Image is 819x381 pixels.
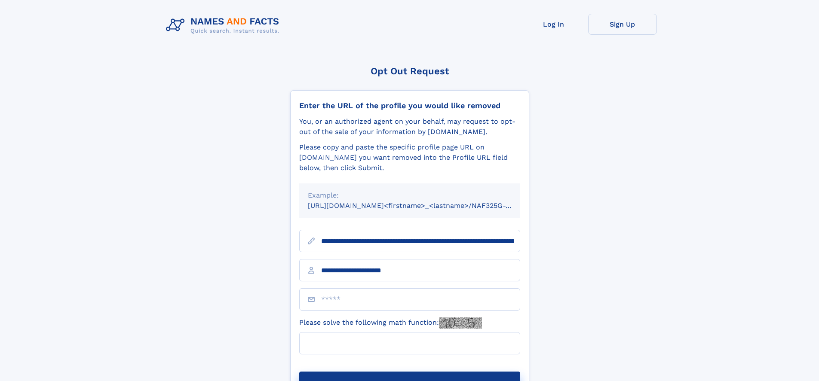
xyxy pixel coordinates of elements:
[299,317,482,329] label: Please solve the following math function:
[290,66,529,76] div: Opt Out Request
[299,142,520,173] div: Please copy and paste the specific profile page URL on [DOMAIN_NAME] you want removed into the Pr...
[299,116,520,137] div: You, or an authorized agent on your behalf, may request to opt-out of the sale of your informatio...
[163,14,286,37] img: Logo Names and Facts
[519,14,588,35] a: Log In
[308,201,537,210] small: [URL][DOMAIN_NAME]<firstname>_<lastname>/NAF325G-xxxxxxxx
[299,101,520,110] div: Enter the URL of the profile you would like removed
[308,190,512,201] div: Example:
[588,14,657,35] a: Sign Up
